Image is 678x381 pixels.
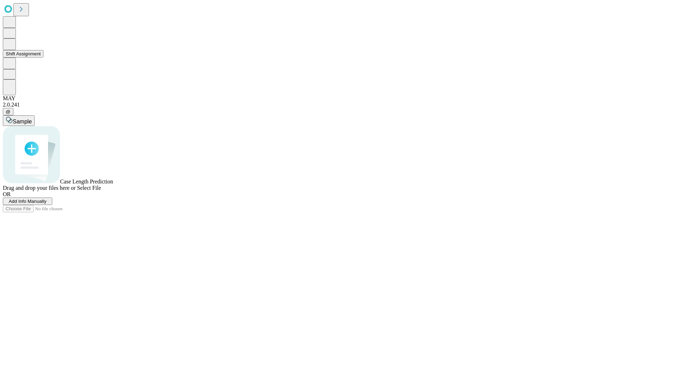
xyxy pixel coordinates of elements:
[3,185,76,191] span: Drag and drop your files here or
[3,198,52,205] button: Add Info Manually
[9,199,47,204] span: Add Info Manually
[3,95,675,102] div: MAY
[3,50,43,58] button: Shift Assignment
[60,179,113,185] span: Case Length Prediction
[3,115,35,126] button: Sample
[6,109,11,114] span: @
[3,191,11,197] span: OR
[13,119,32,125] span: Sample
[3,108,13,115] button: @
[3,102,675,108] div: 2.0.241
[77,185,101,191] span: Select File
